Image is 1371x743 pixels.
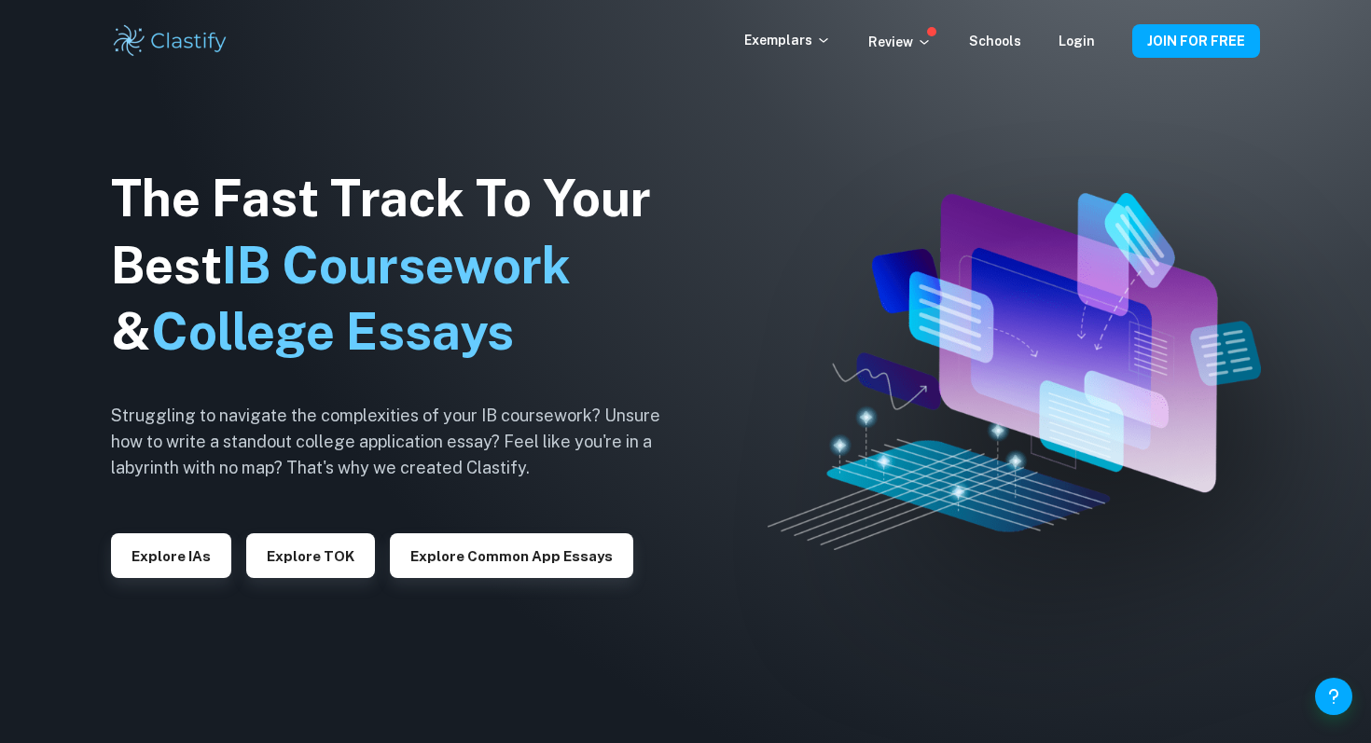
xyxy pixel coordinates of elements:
a: Login [1059,34,1095,48]
p: Review [868,32,932,52]
button: JOIN FOR FREE [1132,24,1260,58]
button: Help and Feedback [1315,678,1352,715]
h1: The Fast Track To Your Best & [111,165,689,366]
img: Clastify logo [111,22,229,60]
button: Explore Common App essays [390,533,633,578]
h6: Struggling to navigate the complexities of your IB coursework? Unsure how to write a standout col... [111,403,689,481]
span: IB Coursework [222,236,571,295]
button: Explore TOK [246,533,375,578]
a: Schools [969,34,1021,48]
span: College Essays [151,302,514,361]
a: Explore TOK [246,546,375,564]
a: Explore IAs [111,546,231,564]
p: Exemplars [744,30,831,50]
button: Explore IAs [111,533,231,578]
img: Clastify hero [768,193,1261,550]
a: Explore Common App essays [390,546,633,564]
